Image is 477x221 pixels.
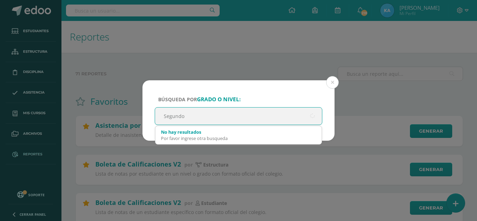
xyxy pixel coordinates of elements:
[161,135,316,141] div: Por favor ingrese otra busqueda
[155,108,322,125] input: ej. Primero primaria, etc.
[158,96,241,103] span: Búsqueda por
[197,96,241,103] strong: grado o nivel:
[161,129,316,135] div: No hay resultados
[326,76,339,89] button: Close (Esc)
